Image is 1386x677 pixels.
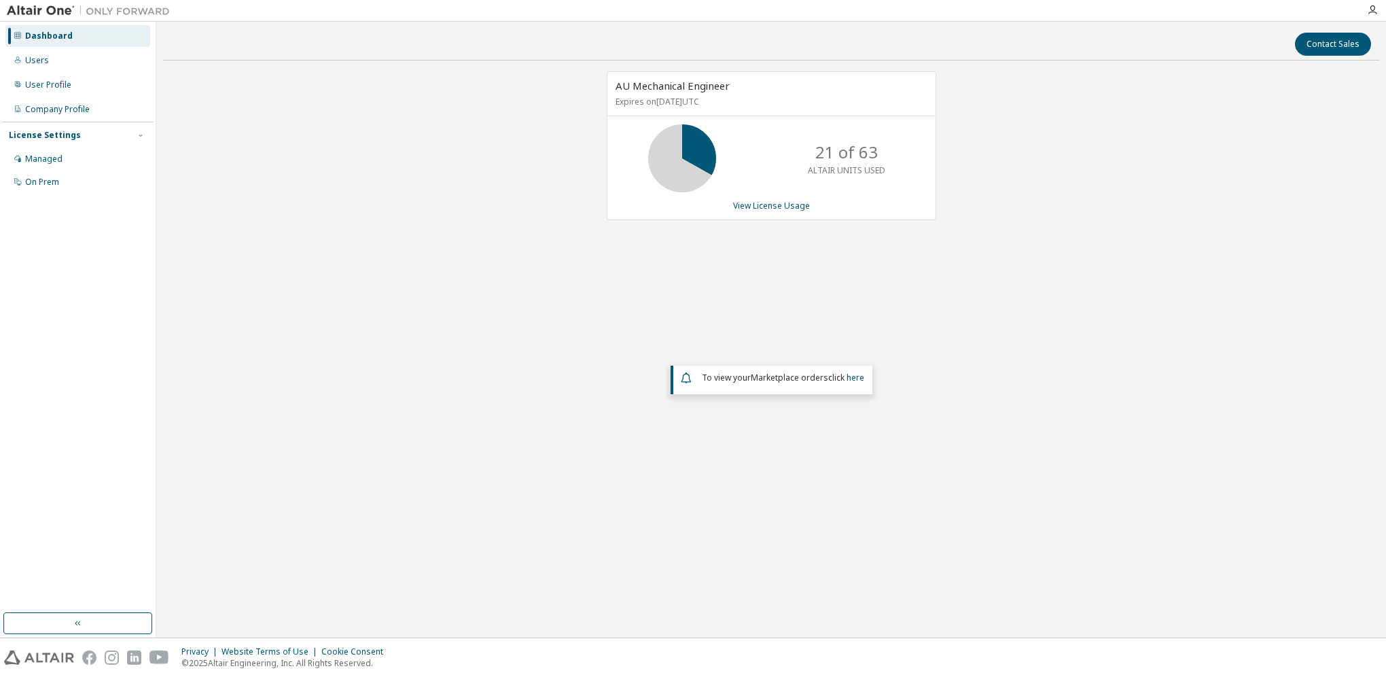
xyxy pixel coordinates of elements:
[7,4,177,18] img: Altair One
[1295,33,1371,56] button: Contact Sales
[82,650,96,665] img: facebook.svg
[616,96,924,107] p: Expires on [DATE] UTC
[847,372,864,383] a: here
[127,650,141,665] img: linkedin.svg
[25,177,59,188] div: On Prem
[149,650,169,665] img: youtube.svg
[321,646,391,657] div: Cookie Consent
[25,55,49,66] div: Users
[808,164,885,176] p: ALTAIR UNITS USED
[105,650,119,665] img: instagram.svg
[9,130,81,141] div: License Settings
[733,200,810,211] a: View License Usage
[181,657,391,669] p: © 2025 Altair Engineering, Inc. All Rights Reserved.
[702,372,864,383] span: To view your click
[815,141,878,164] p: 21 of 63
[181,646,221,657] div: Privacy
[25,154,63,164] div: Managed
[4,650,74,665] img: altair_logo.svg
[751,372,828,383] em: Marketplace orders
[25,80,71,90] div: User Profile
[25,31,73,41] div: Dashboard
[221,646,321,657] div: Website Terms of Use
[616,79,730,92] span: AU Mechanical Engineer
[25,104,90,115] div: Company Profile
